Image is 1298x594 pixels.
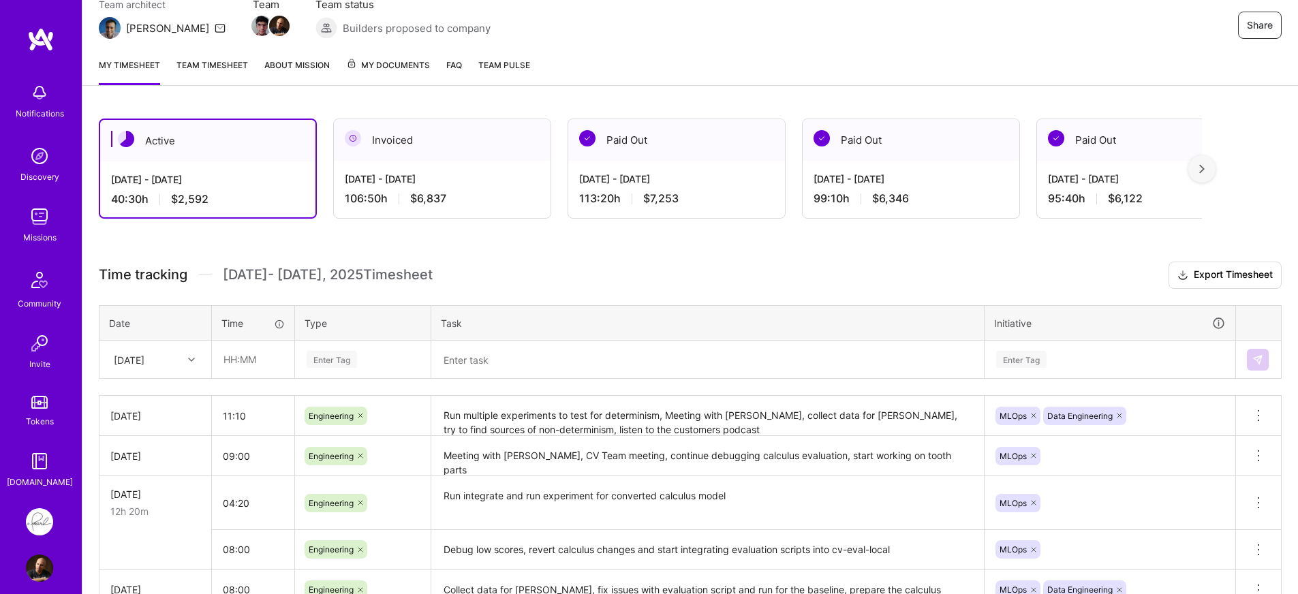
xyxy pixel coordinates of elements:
[99,17,121,39] img: Team Architect
[271,14,288,37] a: Team Member Avatar
[309,498,354,508] span: Engineering
[410,191,446,206] span: $6,837
[643,191,679,206] span: $7,253
[579,191,774,206] div: 113:20 h
[1048,130,1064,146] img: Paid Out
[26,142,53,170] img: discovery
[1037,119,1254,161] div: Paid Out
[99,266,187,283] span: Time tracking
[433,531,983,569] textarea: Debug low scores, revert calculus changes and start integrating evaluation scripts into cv-eval-l...
[212,398,294,434] input: HH:MM
[1199,164,1205,174] img: right
[110,449,200,463] div: [DATE]
[118,131,134,147] img: Active
[23,230,57,245] div: Missions
[29,357,50,371] div: Invite
[579,172,774,186] div: [DATE] - [DATE]
[23,264,56,296] img: Community
[269,16,290,36] img: Team Member Avatar
[295,305,431,341] th: Type
[309,411,354,421] span: Engineering
[110,504,200,518] div: 12h 20m
[996,349,1047,370] div: Enter Tag
[22,508,57,535] a: Pearl: ML Engineering Team
[309,451,354,461] span: Engineering
[26,79,53,106] img: bell
[346,58,430,85] a: My Documents
[7,475,73,489] div: [DOMAIN_NAME]
[433,478,983,529] textarea: Run integrate and run experiment for converted calculus model
[26,330,53,357] img: Invite
[478,60,530,70] span: Team Pulse
[171,192,208,206] span: $2,592
[1252,354,1263,365] img: Submit
[100,120,315,161] div: Active
[1177,268,1188,283] i: icon Download
[814,130,830,146] img: Paid Out
[307,349,357,370] div: Enter Tag
[994,315,1226,331] div: Initiative
[814,172,1008,186] div: [DATE] - [DATE]
[26,203,53,230] img: teamwork
[309,544,354,554] span: Engineering
[111,192,305,206] div: 40:30 h
[1000,451,1027,461] span: MLOps
[433,397,983,435] textarea: Run multiple experiments to test for determinism, Meeting with [PERSON_NAME], collect data for [P...
[176,58,248,85] a: Team timesheet
[26,448,53,475] img: guide book
[579,130,596,146] img: Paid Out
[1048,191,1243,206] div: 95:40 h
[16,106,64,121] div: Notifications
[126,21,209,35] div: [PERSON_NAME]
[1247,18,1273,32] span: Share
[251,16,272,36] img: Team Member Avatar
[27,27,55,52] img: logo
[26,414,54,428] div: Tokens
[345,172,540,186] div: [DATE] - [DATE]
[345,191,540,206] div: 106:50 h
[814,191,1008,206] div: 99:10 h
[111,172,305,187] div: [DATE] - [DATE]
[213,341,294,377] input: HH:MM
[20,170,59,184] div: Discovery
[114,352,144,366] div: [DATE]
[110,487,200,501] div: [DATE]
[212,438,294,474] input: HH:MM
[264,58,330,85] a: About Mission
[1000,411,1027,421] span: MLOps
[110,409,200,423] div: [DATE]
[872,191,909,206] span: $6,346
[1047,411,1113,421] span: Data Engineering
[803,119,1019,161] div: Paid Out
[26,508,53,535] img: Pearl: ML Engineering Team
[1000,498,1027,508] span: MLOps
[1048,172,1243,186] div: [DATE] - [DATE]
[1169,262,1282,289] button: Export Timesheet
[212,485,294,521] input: HH:MM
[431,305,985,341] th: Task
[346,58,430,73] span: My Documents
[343,21,491,35] span: Builders proposed to company
[221,316,285,330] div: Time
[99,58,160,85] a: My timesheet
[345,130,361,146] img: Invoiced
[433,437,983,475] textarea: Meeting with [PERSON_NAME], CV Team meeting, continue debugging calculus evaluation, start workin...
[1108,191,1143,206] span: $6,122
[31,396,48,409] img: tokens
[315,17,337,39] img: Builders proposed to company
[26,554,53,582] img: User Avatar
[568,119,785,161] div: Paid Out
[99,305,212,341] th: Date
[22,554,57,582] a: User Avatar
[446,58,462,85] a: FAQ
[223,266,433,283] span: [DATE] - [DATE] , 2025 Timesheet
[18,296,61,311] div: Community
[1000,544,1027,554] span: MLOps
[212,531,294,567] input: HH:MM
[1238,12,1282,39] button: Share
[253,14,271,37] a: Team Member Avatar
[478,58,530,85] a: Team Pulse
[215,22,226,33] i: icon Mail
[188,356,195,363] i: icon Chevron
[334,119,551,161] div: Invoiced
